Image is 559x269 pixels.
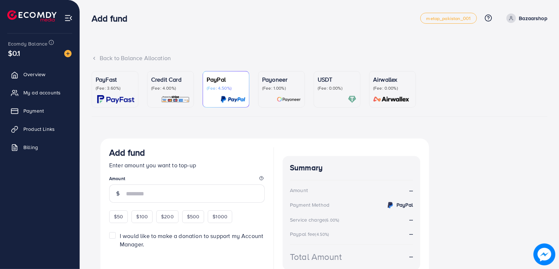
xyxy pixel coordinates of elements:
span: $200 [161,213,174,220]
img: logo [7,10,57,22]
h3: Add fund [109,147,145,158]
span: Overview [23,71,45,78]
p: (Fee: 0.00%) [318,85,356,91]
img: card [221,95,245,104]
p: (Fee: 4.00%) [151,85,190,91]
a: My ad accounts [5,85,74,100]
p: Credit Card [151,75,190,84]
p: Airwallex [373,75,412,84]
div: Paypal fee [290,230,332,238]
p: (Fee: 0.00%) [373,85,412,91]
span: metap_pakistan_001 [426,16,471,21]
a: Product Links [5,122,74,136]
span: $50 [114,213,123,220]
img: image [533,243,555,265]
img: card [277,95,301,104]
p: Payoneer [262,75,301,84]
p: PayFast [96,75,134,84]
strong: -- [409,186,413,195]
div: Payment Method [290,201,329,208]
p: PayPal [207,75,245,84]
strong: PayPal [397,201,413,208]
a: Overview [5,67,74,82]
span: Product Links [23,125,55,133]
strong: -- [409,215,413,223]
div: Total Amount [290,250,342,263]
span: Ecomdy Balance [8,40,47,47]
span: My ad accounts [23,89,61,96]
small: (4.50%) [315,231,329,237]
a: Bazaarshop [504,13,547,23]
small: (6.00%) [325,217,339,223]
span: $0.1 [8,48,20,58]
p: Enter amount you want to top-up [109,161,265,169]
legend: Amount [109,175,265,184]
strong: -- [409,230,413,238]
p: (Fee: 4.50%) [207,85,245,91]
div: Service charge [290,216,341,223]
p: (Fee: 3.60%) [96,85,134,91]
img: menu [64,14,73,22]
h3: Add fund [92,13,133,24]
p: (Fee: 1.00%) [262,85,301,91]
h4: Summary [290,163,413,172]
span: $100 [136,213,148,220]
strong: -- [409,252,413,261]
img: card [161,95,190,104]
a: metap_pakistan_001 [420,13,477,24]
a: Billing [5,140,74,155]
img: credit [386,201,395,210]
span: Payment [23,107,44,114]
span: $500 [187,213,200,220]
img: card [371,95,412,104]
div: Back to Balance Allocation [92,54,547,62]
img: image [64,50,72,57]
span: I would like to make a donation to support my Account Manager. [120,232,263,248]
img: card [348,95,356,104]
span: $1000 [213,213,227,220]
p: Bazaarshop [519,14,547,23]
div: Amount [290,187,308,194]
img: card [97,95,134,104]
p: USDT [318,75,356,84]
span: Billing [23,144,38,151]
a: Payment [5,104,74,118]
